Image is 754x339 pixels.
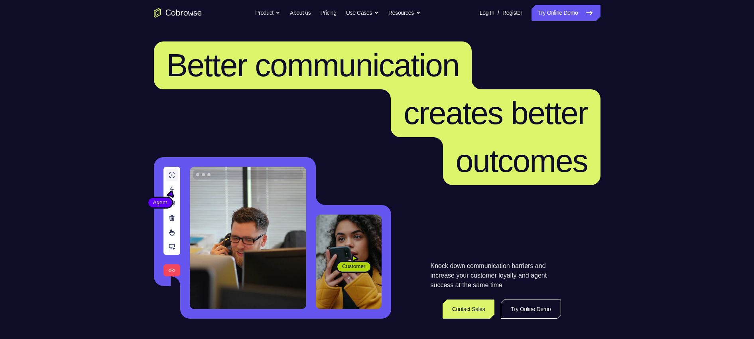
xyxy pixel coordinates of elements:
[337,262,370,270] span: Customer
[320,5,336,21] a: Pricing
[346,5,379,21] button: Use Cases
[502,5,522,21] a: Register
[316,215,382,309] img: A customer holding their phone
[255,5,280,21] button: Product
[456,143,588,179] span: outcomes
[480,5,494,21] a: Log In
[388,5,421,21] button: Resources
[501,300,561,319] a: Try Online Demo
[148,199,172,207] span: Agent
[163,167,180,276] img: A series of tools used in co-browsing sessions
[404,95,587,131] span: creates better
[190,167,306,309] img: A customer support agent talking on the phone
[154,8,202,18] a: Go to the home page
[532,5,600,21] a: Try Online Demo
[498,8,499,18] span: /
[431,261,561,290] p: Knock down communication barriers and increase your customer loyalty and agent success at the sam...
[290,5,311,21] a: About us
[167,47,459,83] span: Better communication
[443,300,495,319] a: Contact Sales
